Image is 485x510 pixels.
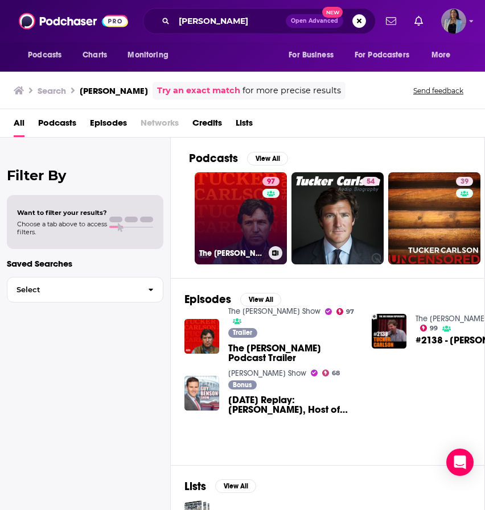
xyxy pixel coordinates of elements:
h2: Episodes [184,292,231,306]
input: Search podcasts, credits, & more... [174,12,286,30]
span: Charts [83,47,107,63]
a: 54 [291,172,384,264]
a: 68 [322,370,340,376]
a: PodcastsView All [189,151,288,165]
div: Search podcasts, credits, & more... [143,8,376,34]
a: 39 [456,177,473,186]
img: User Profile [441,9,466,34]
button: open menu [424,44,465,66]
span: 39 [461,176,468,188]
span: More [431,47,451,63]
span: 97 [346,309,354,314]
span: Want to filter your results? [17,209,107,217]
a: 97 [262,177,280,186]
button: View All [247,152,288,165]
p: Saved Searches [7,258,163,269]
span: New [322,7,343,18]
span: for more precise results [242,84,341,97]
h2: Lists [184,479,206,494]
button: View All [215,479,256,493]
span: Podcasts [28,47,61,63]
a: The Tucker Carlson Show [228,306,320,316]
span: Select [7,286,139,293]
button: Show profile menu [441,9,466,34]
img: Podchaser - Follow, Share and Rate Podcasts [19,10,128,32]
h3: Search [38,85,66,96]
span: [DATE] Replay: [PERSON_NAME], Host of '[PERSON_NAME] Tonight' [228,395,358,414]
span: Logged in as maria.pina [441,9,466,34]
span: For Business [289,47,334,63]
span: Networks [141,114,179,137]
a: Show notifications dropdown [410,11,428,31]
a: 54 [362,177,379,186]
button: Open AdvancedNew [286,14,343,28]
a: Guy Benson Show [228,368,306,378]
span: 97 [267,176,275,188]
button: open menu [20,44,76,66]
a: Credits [192,114,222,137]
a: 97The [PERSON_NAME] Show [195,172,287,264]
span: 54 [367,176,375,188]
button: open menu [347,44,426,66]
a: Try an exact match [157,84,240,97]
img: The Tucker Carlson Podcast Trailer [184,319,219,354]
img: Sunday Replay: Tucker Carlson, Host of 'Tucker Carlson Tonight' [184,376,219,411]
button: open menu [281,44,348,66]
h2: Filter By [7,167,163,184]
a: Charts [75,44,114,66]
a: Show notifications dropdown [381,11,401,31]
h3: [PERSON_NAME] [80,85,148,96]
span: Trailer [233,329,252,336]
img: #2138 - Tucker Carlson [372,314,406,349]
span: Bonus [233,382,252,388]
span: For Podcasters [355,47,409,63]
span: Open Advanced [291,18,338,24]
a: The Tucker Carlson Podcast Trailer [228,343,358,363]
a: Sunday Replay: Tucker Carlson, Host of 'Tucker Carlson Tonight' [228,395,358,414]
button: View All [240,293,281,306]
a: 39 [388,172,480,264]
a: EpisodesView All [184,292,281,306]
span: 99 [430,326,438,331]
span: Monitoring [128,47,168,63]
a: Lists [236,114,253,137]
a: 99 [420,325,438,331]
h2: Podcasts [189,151,238,165]
a: Episodes [90,114,127,137]
a: Podcasts [38,114,76,137]
button: Select [7,277,163,302]
a: 97 [336,308,355,315]
button: open menu [120,44,183,66]
div: Open Intercom Messenger [446,449,474,476]
span: 68 [332,371,340,376]
button: Send feedback [410,86,467,96]
h3: The [PERSON_NAME] Show [199,248,264,258]
span: The [PERSON_NAME] Podcast Trailer [228,343,358,363]
a: ListsView All [184,479,256,494]
span: Choose a tab above to access filters. [17,220,107,236]
a: All [14,114,24,137]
